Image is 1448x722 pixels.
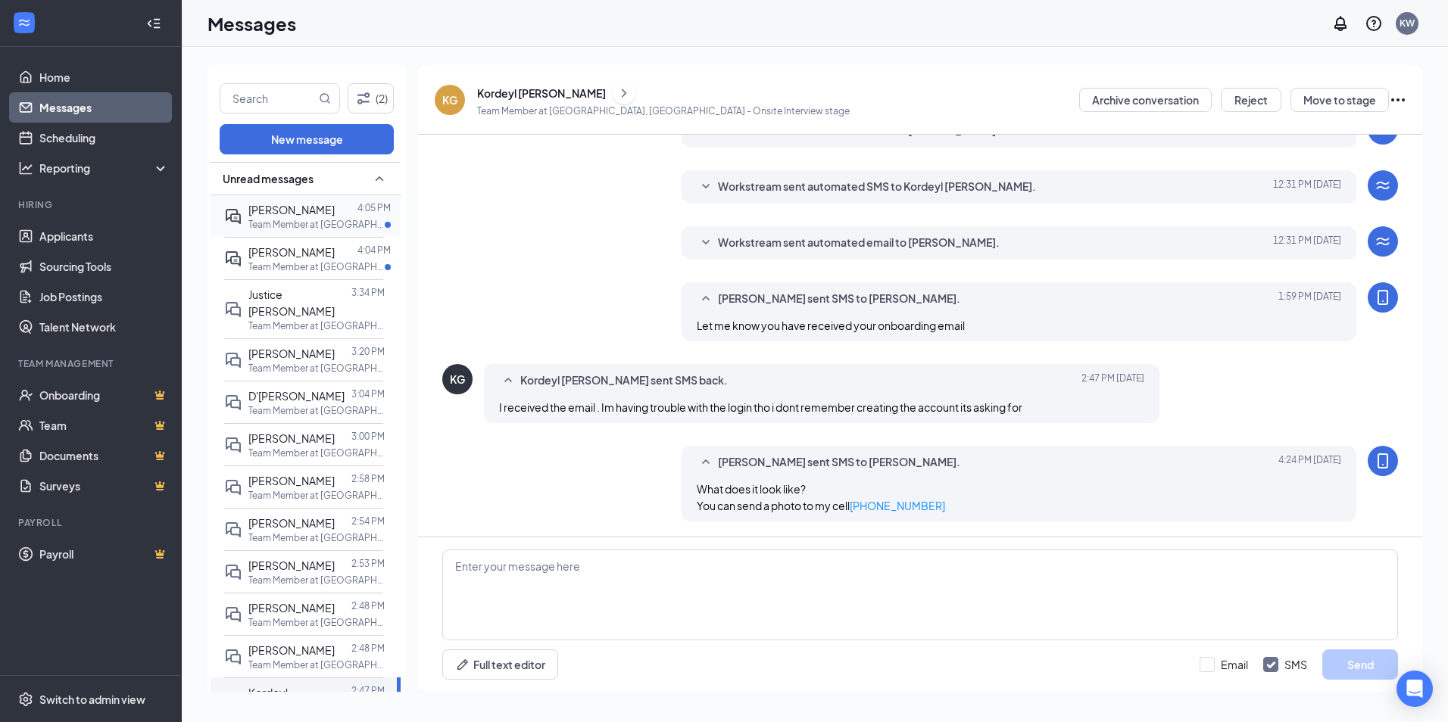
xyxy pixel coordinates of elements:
svg: Pen [455,657,470,672]
p: 2:47 PM [351,684,385,697]
p: Team Member at [GEOGRAPHIC_DATA], [GEOGRAPHIC_DATA] [248,658,385,671]
svg: Ellipses [1389,91,1407,109]
p: Team Member at [GEOGRAPHIC_DATA], [GEOGRAPHIC_DATA] [248,574,385,587]
div: KW [1400,17,1415,30]
a: Talent Network [39,312,169,342]
p: 2:48 PM [351,642,385,655]
span: [DATE] 12:31 PM [1273,234,1341,252]
p: Team Member at [GEOGRAPHIC_DATA], [GEOGRAPHIC_DATA] [248,616,385,629]
svg: MobileSms [1374,452,1392,470]
svg: WorkstreamLogo [17,15,32,30]
p: Team Member at [GEOGRAPHIC_DATA], [GEOGRAPHIC_DATA] [248,319,385,332]
svg: DoubleChat [224,300,242,319]
button: Reject [1221,88,1281,112]
div: Team Management [18,357,166,370]
p: 3:04 PM [351,387,385,400]
span: [PERSON_NAME] [248,601,335,615]
p: 3:20 PM [351,345,385,358]
p: 3:00 PM [351,430,385,443]
svg: SmallChevronUp [697,453,715,471]
span: [DATE] 4:24 PM [1278,453,1341,471]
a: Applicants [39,221,169,251]
span: [PERSON_NAME] [248,203,335,216]
svg: Notifications [1331,14,1350,33]
a: Sourcing Tools [39,251,169,282]
div: Payroll [18,516,166,529]
button: Filter (2) [348,83,394,114]
input: Search [220,84,316,113]
span: [PERSON_NAME] [248,516,335,530]
svg: Filter [354,89,373,107]
svg: DoubleChat [224,648,242,666]
span: I received the email . Im having trouble with the login tho i dont remember creating the account ... [499,400,1022,414]
h1: Messages [208,11,296,36]
p: 2:58 PM [351,472,385,485]
svg: WorkstreamLogo [1374,176,1392,195]
button: Archive conversation [1079,88,1212,112]
svg: DoubleChat [224,478,242,496]
span: Kordeyl [PERSON_NAME] [248,686,335,716]
svg: Analysis [18,160,33,176]
svg: DoubleChat [224,563,242,581]
p: Team Member at [GEOGRAPHIC_DATA], [GEOGRAPHIC_DATA] [248,447,385,459]
div: KG [450,372,465,387]
button: New message [220,124,394,154]
span: [DATE] 12:31 PM [1273,178,1341,196]
p: 2:48 PM [351,599,385,612]
svg: Settings [18,692,33,707]
span: [PERSON_NAME] [248,474,335,487]
a: TeamCrown [39,410,169,440]
p: Team Member at [GEOGRAPHIC_DATA], [GEOGRAPHIC_DATA] [248,362,385,375]
a: Scheduling [39,123,169,153]
p: 2:54 PM [351,515,385,527]
svg: SmallChevronUp [499,372,517,390]
span: What does it look like? You can send a photo to my cell [697,482,945,512]
svg: ActiveDoubleChat [224,250,242,268]
a: [PHONE_NUMBER] [850,499,945,512]
div: Open Intercom Messenger [1397,671,1433,707]
svg: ActiveDoubleChat [224,207,242,226]
span: Unread messages [223,171,314,186]
span: [PERSON_NAME] [248,431,335,445]
a: PayrollCrown [39,539,169,569]
svg: SmallChevronUp [370,170,389,188]
p: 4:04 PM [357,244,391,257]
a: Messages [39,92,169,123]
svg: WorkstreamLogo [1374,232,1392,251]
span: [PERSON_NAME] [248,245,335,259]
span: [PERSON_NAME] [248,643,335,657]
span: [DATE] 2:47 PM [1081,372,1144,390]
span: Workstream sent automated SMS to Kordeyl [PERSON_NAME]. [718,178,1036,196]
p: Team Member at [GEOGRAPHIC_DATA], [GEOGRAPHIC_DATA] [248,404,385,417]
svg: SmallChevronUp [697,290,715,308]
span: D'[PERSON_NAME] [248,389,345,403]
div: KG [442,92,457,107]
span: Let me know you have received your onboarding email [697,319,965,332]
p: Team Member at [GEOGRAPHIC_DATA], [GEOGRAPHIC_DATA] [248,531,385,544]
svg: SmallChevronDown [697,234,715,252]
svg: DoubleChat [224,436,242,454]
span: [PERSON_NAME] sent SMS to [PERSON_NAME]. [718,453,960,471]
span: [DATE] 1:59 PM [1278,290,1341,308]
p: 3:34 PM [351,286,385,299]
span: [PERSON_NAME] [248,347,335,360]
a: Job Postings [39,282,169,312]
p: Team Member at [GEOGRAPHIC_DATA], [GEOGRAPHIC_DATA] [248,260,385,273]
svg: DoubleChat [224,605,242,624]
div: Reporting [39,160,170,176]
p: Team Member at [GEOGRAPHIC_DATA], [GEOGRAPHIC_DATA] [248,489,385,502]
svg: Collapse [146,16,161,31]
span: Kordeyl [PERSON_NAME] sent SMS back. [520,372,728,390]
div: Switch to admin view [39,692,145,707]
a: DocumentsCrown [39,440,169,471]
p: Team Member at [GEOGRAPHIC_DATA], [GEOGRAPHIC_DATA] - Onsite Interview stage [477,104,850,117]
p: Team Member at [GEOGRAPHIC_DATA], [GEOGRAPHIC_DATA] [248,218,385,231]
div: Hiring [18,198,166,211]
svg: DoubleChat [224,394,242,412]
a: Home [39,62,169,92]
svg: ChevronRight [616,84,632,102]
span: Workstream sent automated email to [PERSON_NAME]. [718,234,1000,252]
p: 2:53 PM [351,557,385,570]
button: ChevronRight [613,82,635,104]
svg: DoubleChat [224,521,242,539]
